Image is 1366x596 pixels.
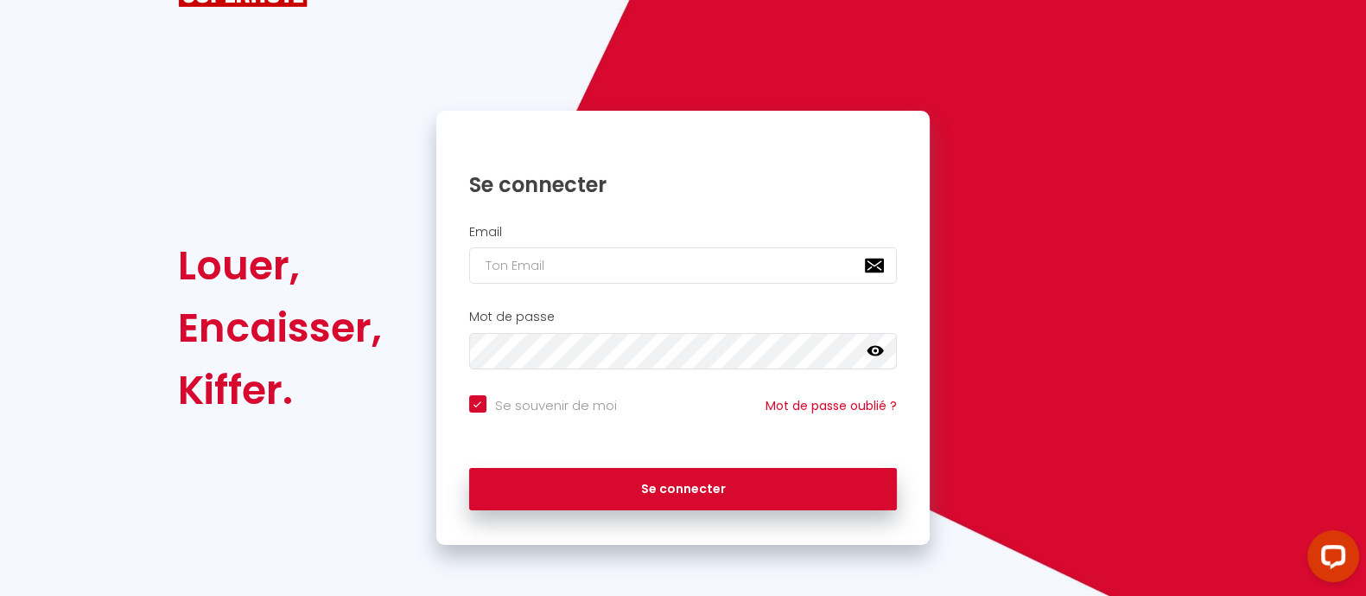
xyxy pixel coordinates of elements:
[178,297,382,359] div: Encaisser,
[469,171,898,198] h1: Se connecter
[1293,523,1366,596] iframe: LiveChat chat widget
[469,468,898,511] button: Se connecter
[766,397,897,414] a: Mot de passe oublié ?
[469,310,898,324] h2: Mot de passe
[178,234,382,297] div: Louer,
[469,247,898,284] input: Ton Email
[469,225,898,240] h2: Email
[178,359,382,421] div: Kiffer.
